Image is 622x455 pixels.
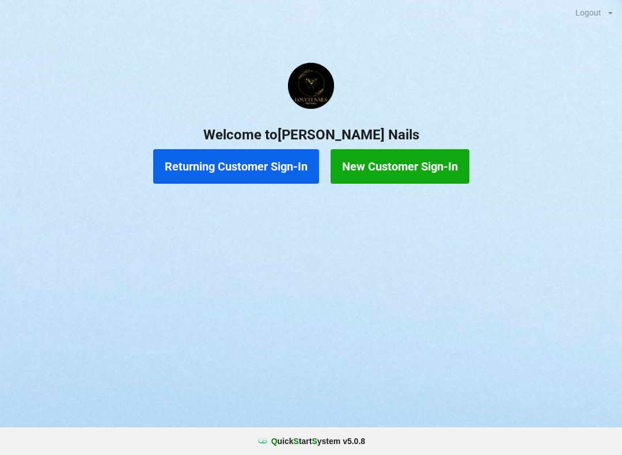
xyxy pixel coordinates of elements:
[288,63,334,109] img: Lovett1.png
[294,437,299,446] span: S
[153,149,319,184] button: Returning Customer Sign-In
[271,437,278,446] span: Q
[331,149,469,184] button: New Customer Sign-In
[312,437,317,446] span: S
[271,435,365,447] b: uick tart ystem v 5.0.8
[257,435,268,447] img: favicon.ico
[575,9,601,17] div: Logout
